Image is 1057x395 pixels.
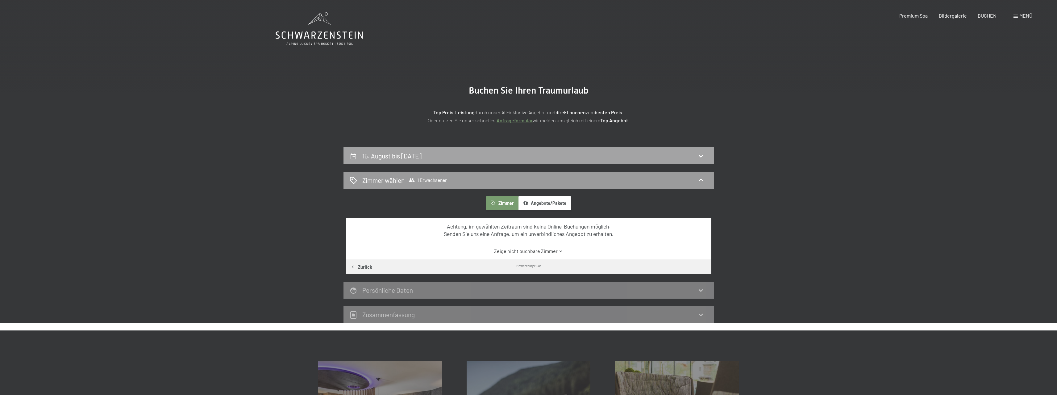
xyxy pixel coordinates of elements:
h2: Persönliche Daten [362,286,413,294]
a: BUCHEN [978,13,997,19]
span: Menü [1019,13,1032,19]
h2: 15. August bis [DATE] [362,152,422,160]
span: 1 Erwachsener [409,177,447,183]
div: Powered by HGV [516,263,541,268]
a: Premium Spa [899,13,928,19]
div: Achtung, im gewählten Zeitraum sind keine Online-Buchungen möglich. Senden Sie uns eine Anfrage, ... [357,223,700,238]
a: Anfrageformular [497,117,533,123]
strong: direkt buchen [556,109,586,115]
a: Bildergalerie [939,13,967,19]
span: Buchen Sie Ihren Traumurlaub [469,85,589,96]
strong: Top Preis-Leistung [433,109,475,115]
button: Zimmer [486,196,518,210]
p: durch unser All-inklusive Angebot und zum ! Oder nutzen Sie unser schnelles wir melden uns gleich... [374,108,683,124]
h2: Zimmer wählen [362,176,405,185]
strong: besten Preis [595,109,622,115]
button: Angebote/Pakete [518,196,571,210]
strong: Top Angebot. [600,117,629,123]
span: Einwilligung Marketing* [469,212,520,219]
a: Zeige nicht buchbare Zimmer [357,248,700,254]
h2: Zusammen­fassung [362,311,415,318]
button: Zurück [346,259,377,274]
